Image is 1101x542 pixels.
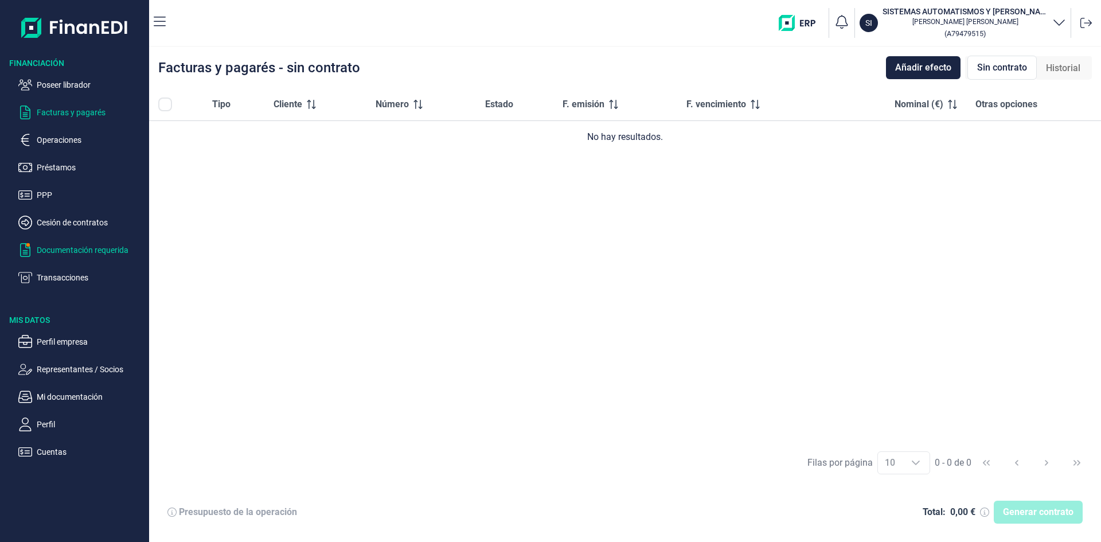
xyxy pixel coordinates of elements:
div: Presupuesto de la operación [179,506,297,518]
div: Total: [923,506,946,518]
span: Estado [485,98,513,111]
p: Perfil empresa [37,335,145,349]
span: Tipo [212,98,231,111]
p: Representantes / Socios [37,362,145,376]
button: Operaciones [18,133,145,147]
span: F. emisión [563,98,604,111]
p: Documentación requerida [37,243,145,257]
span: Nominal (€) [895,98,943,111]
div: Sin contrato [967,56,1037,80]
div: Choose [902,452,930,474]
div: No hay resultados. [158,130,1092,144]
span: 0 - 0 de 0 [935,458,971,467]
img: erp [779,15,824,31]
p: Cuentas [37,445,145,459]
img: Logo de aplicación [21,9,128,46]
div: Facturas y pagarés - sin contrato [158,61,360,75]
p: Mi documentación [37,390,145,404]
p: PPP [37,188,145,202]
p: Poseer librador [37,78,145,92]
button: Añadir efecto [886,56,961,79]
span: Otras opciones [975,98,1037,111]
button: Cesión de contratos [18,216,145,229]
button: Last Page [1063,449,1091,477]
button: Transacciones [18,271,145,284]
p: Préstamos [37,161,145,174]
button: Préstamos [18,161,145,174]
button: Perfil [18,418,145,431]
p: Transacciones [37,271,145,284]
div: Historial [1037,57,1090,80]
span: Historial [1046,61,1080,75]
button: Mi documentación [18,390,145,404]
span: Añadir efecto [895,61,951,75]
p: Facturas y pagarés [37,106,145,119]
small: Copiar cif [944,29,986,38]
button: Next Page [1033,449,1060,477]
p: Operaciones [37,133,145,147]
h3: SISTEMAS AUTOMATISMOS Y [PERSON_NAME] ELECTRICOS SA [883,6,1048,17]
button: Perfil empresa [18,335,145,349]
button: Representantes / Socios [18,362,145,376]
p: Cesión de contratos [37,216,145,229]
button: Poseer librador [18,78,145,92]
p: SI [865,17,872,29]
div: Filas por página [807,456,873,470]
span: Número [376,98,409,111]
button: SISISTEMAS AUTOMATISMOS Y [PERSON_NAME] ELECTRICOS SA[PERSON_NAME] [PERSON_NAME](A79479515) [860,6,1066,40]
span: Sin contrato [977,61,1027,75]
button: First Page [973,449,1000,477]
button: PPP [18,188,145,202]
button: Facturas y pagarés [18,106,145,119]
span: Cliente [274,98,302,111]
button: Cuentas [18,445,145,459]
span: F. vencimiento [686,98,746,111]
p: [PERSON_NAME] [PERSON_NAME] [883,17,1048,26]
div: 0,00 € [950,506,975,518]
button: Previous Page [1003,449,1030,477]
button: Documentación requerida [18,243,145,257]
div: All items unselected [158,98,172,111]
p: Perfil [37,418,145,431]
